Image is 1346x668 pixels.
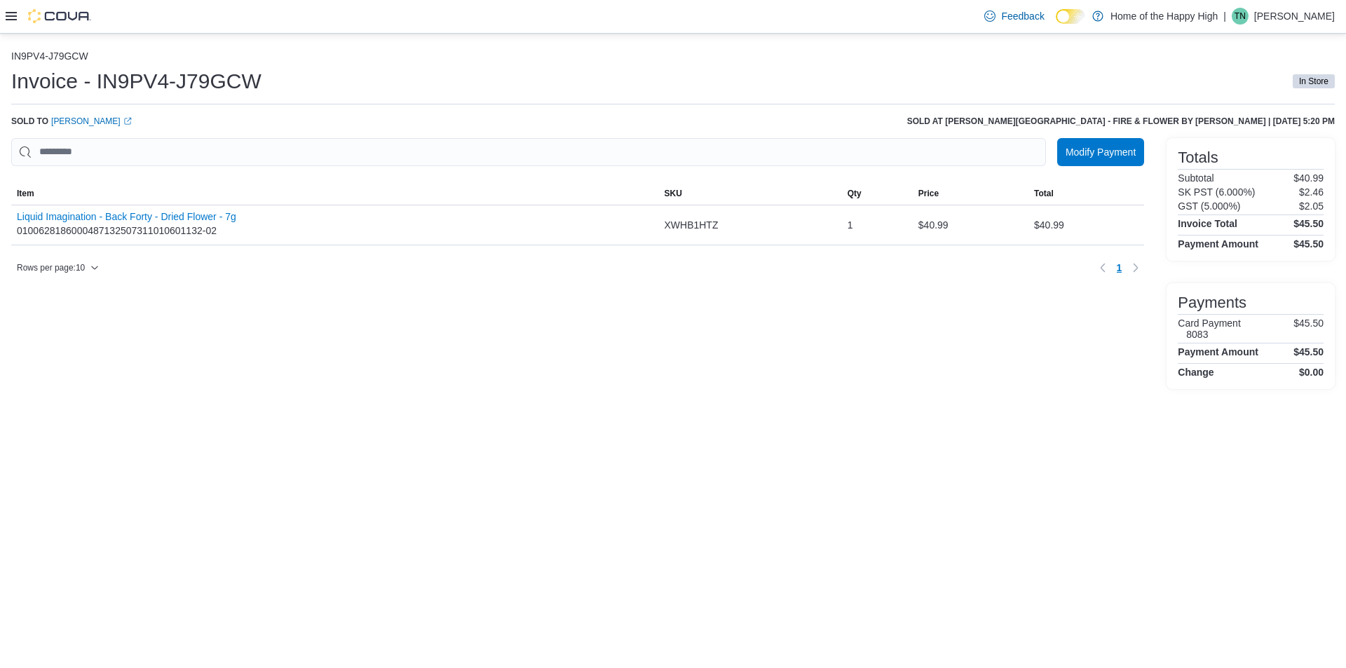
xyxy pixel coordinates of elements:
p: $40.99 [1293,172,1324,184]
h4: Payment Amount [1178,346,1258,357]
nav: An example of EuiBreadcrumbs [11,50,1335,64]
span: Dark Mode [1056,24,1056,25]
button: Rows per page:10 [11,259,104,276]
div: 0100628186000487132507311010601132-02 [17,211,236,239]
span: Feedback [1001,9,1044,23]
div: 1 [842,211,913,239]
h3: Totals [1178,149,1218,166]
a: [PERSON_NAME]External link [51,116,132,127]
div: Tammy Neff [1232,8,1249,25]
h1: Invoice - IN9PV4-J79GCW [11,67,261,95]
button: Price [913,182,1028,205]
span: XWHB1HTZ [664,217,718,233]
button: Total [1028,182,1144,205]
h6: GST (5.000%) [1178,200,1240,212]
div: $40.99 [1028,211,1144,239]
button: Next page [1127,259,1144,276]
svg: External link [123,117,132,125]
span: Modify Payment [1066,145,1136,159]
button: Modify Payment [1057,138,1144,166]
p: Home of the Happy High [1110,8,1218,25]
span: SKU [664,188,681,199]
p: $2.46 [1299,186,1324,198]
h6: Sold at [PERSON_NAME][GEOGRAPHIC_DATA] - Fire & Flower by [PERSON_NAME] | [DATE] 5:20 PM [907,116,1335,127]
h4: $45.50 [1293,218,1324,229]
h6: Card Payment [1178,318,1240,329]
h6: SK PST (6.000%) [1178,186,1255,198]
div: Sold to [11,116,132,127]
p: [PERSON_NAME] [1254,8,1335,25]
h6: 8083 [1186,329,1240,340]
p: $2.05 [1299,200,1324,212]
p: $45.50 [1293,318,1324,340]
span: TN [1235,8,1246,25]
span: Rows per page : 10 [17,262,85,273]
h4: Change [1178,367,1214,378]
h4: Payment Amount [1178,238,1258,250]
h4: Invoice Total [1178,218,1237,229]
button: Qty [842,182,913,205]
button: SKU [658,182,841,205]
button: Item [11,182,658,205]
span: 1 [1117,261,1122,275]
nav: Pagination for table: MemoryTable from EuiInMemoryTable [1094,257,1145,279]
span: Item [17,188,34,199]
span: In Store [1293,74,1335,88]
span: Total [1034,188,1054,199]
h3: Payments [1178,294,1246,311]
h4: $45.50 [1293,238,1324,250]
button: Liquid Imagination - Back Forty - Dried Flower - 7g [17,211,236,222]
p: | [1223,8,1226,25]
h4: $0.00 [1299,367,1324,378]
button: Previous page [1094,259,1111,276]
input: Dark Mode [1056,9,1085,24]
span: In Store [1299,75,1328,88]
ul: Pagination for table: MemoryTable from EuiInMemoryTable [1111,257,1128,279]
input: This is a search bar. As you type, the results lower in the page will automatically filter. [11,138,1046,166]
h6: Subtotal [1178,172,1214,184]
span: Qty [848,188,862,199]
button: Page 1 of 1 [1111,257,1128,279]
h4: $45.50 [1293,346,1324,357]
button: IN9PV4-J79GCW [11,50,88,62]
a: Feedback [979,2,1049,30]
div: $40.99 [913,211,1028,239]
img: Cova [28,9,91,23]
span: Price [918,188,939,199]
